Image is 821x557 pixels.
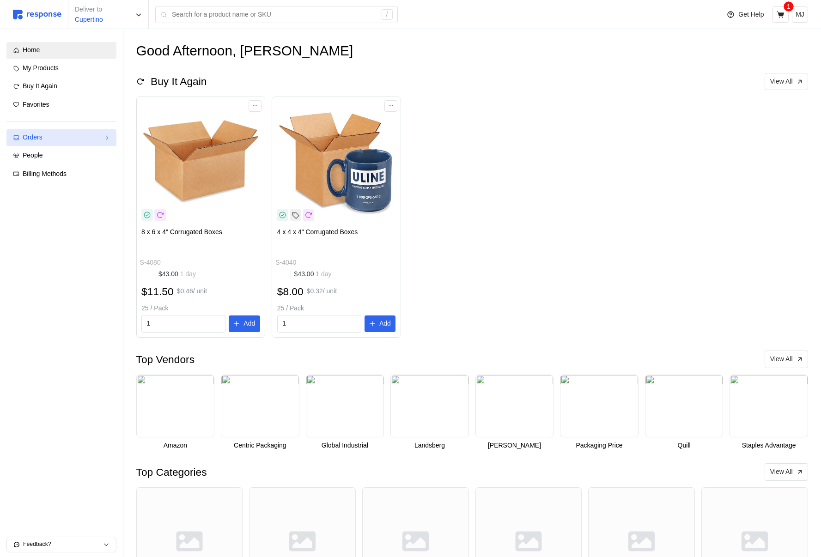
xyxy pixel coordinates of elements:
[136,375,215,437] img: a10eee3c-05bf-4b75-8fd0-68047755f283.png
[796,10,804,20] p: MJ
[23,64,59,72] span: My Products
[147,315,220,332] input: Qty
[770,354,793,364] p: View All
[277,285,304,299] h2: $8.00
[770,77,793,87] p: View All
[136,352,195,367] h2: Top Vendors
[770,467,793,477] p: View All
[243,319,255,329] p: Add
[13,10,61,19] img: svg%3e
[136,42,353,60] h1: Good Afternoon, [PERSON_NAME]
[792,6,808,23] button: MJ
[765,463,808,481] button: View All
[23,170,67,177] span: Billing Methods
[23,82,57,90] span: Buy It Again
[178,270,196,278] span: 1 day
[307,286,337,297] p: $0.32 / unit
[158,269,196,279] p: $43.00
[730,441,808,451] p: Staples Advantage
[141,303,260,314] p: 25 / Pack
[765,73,808,91] button: View All
[6,166,116,182] a: Billing Methods
[275,258,296,268] p: S-4040
[6,129,116,146] a: Orders
[721,6,769,24] button: Get Help
[277,228,358,236] span: 4 x 4 x 4" Corrugated Boxes
[560,441,639,451] p: Packaging Price
[306,441,384,451] p: Global Industrial
[23,151,43,159] span: People
[172,6,377,23] input: Search for a product name or SKU
[560,375,639,437] img: 56af10cb-0702-4cb2-9a6c-a4c31b4668da.png
[6,42,116,59] a: Home
[475,375,554,437] img: a48cd04f-1024-4325-b9a5-0e8c879ec34a.png
[277,102,396,221] img: S-4040
[23,46,40,54] span: Home
[475,441,554,451] p: [PERSON_NAME]
[314,270,331,278] span: 1 day
[221,441,299,451] p: Centric Packaging
[75,5,103,15] p: Deliver to
[7,537,116,552] button: Feedback?
[787,1,791,12] p: 1
[177,286,207,297] p: $0.46 / unit
[294,269,332,279] p: $43.00
[151,74,207,89] h2: Buy It Again
[229,315,260,332] button: Add
[23,133,100,143] div: Orders
[141,102,260,221] img: S-4080
[6,147,116,164] a: People
[645,375,724,437] img: 0220f4c4-ab07-4c61-8f93-c324ce3b7775.png
[140,258,161,268] p: S-4080
[738,10,764,20] p: Get Help
[6,60,116,77] a: My Products
[23,540,103,549] p: Feedback?
[23,101,49,108] span: Favorites
[75,15,103,25] p: Cupertino
[306,375,384,437] img: 28d23237-8370-4b9b-9205-a1ea66abb4e8.png
[645,441,724,451] p: Quill
[282,315,356,332] input: Qty
[382,9,393,20] div: /
[379,319,391,329] p: Add
[277,303,396,314] p: 25 / Pack
[390,441,469,451] p: Landsberg
[390,375,469,437] img: b31f3a58-1761-4edb-bd19-c07a33bbabcc.png
[141,228,222,236] span: 8 x 6 x 4" Corrugated Boxes
[6,78,116,95] a: Buy It Again
[6,97,116,113] a: Favorites
[221,375,299,437] img: 1bd73fc4-3616-4f12-9b95-e82dd5ee50ce.png
[136,465,207,479] h2: Top Categories
[141,285,174,299] h2: $11.50
[365,315,396,332] button: Add
[765,351,808,368] button: View All
[136,441,215,451] p: Amazon
[730,375,808,437] img: b3edfc49-2e23-4e55-8feb-1b47f28428ae.png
